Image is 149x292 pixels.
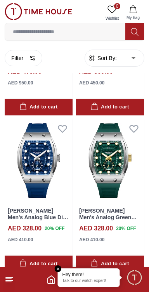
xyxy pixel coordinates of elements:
button: Add to cart [76,99,144,115]
div: AED 450.00 [79,79,104,86]
button: Add to cart [76,256,144,272]
div: Chat Widget [126,269,143,286]
a: 0Wishlist [102,3,122,23]
div: Add to cart [19,103,57,112]
button: My Bag [122,3,144,23]
div: Hey there! [62,271,115,278]
em: Close tooltip [55,265,62,272]
span: 20 % OFF [45,225,64,232]
span: 20 % OFF [116,225,136,232]
button: Add to cart [5,256,73,272]
span: Wishlist [102,15,122,21]
a: [PERSON_NAME] Men's Analog Green Dial Watch - LC08264.375 [79,208,137,233]
a: Home [47,275,56,284]
div: Add to cart [19,259,57,268]
img: ... [5,3,72,20]
div: AED 410.00 [8,236,33,243]
p: Talk to our watch expert! [62,278,115,284]
div: Add to cart [91,103,129,112]
button: Add to cart [5,99,73,115]
div: Add to cart [91,259,129,268]
span: 0 [114,3,120,9]
img: Lee Cooper Men's Analog Green Dial Watch - LC08264.375 [76,119,144,203]
span: My Bag [123,15,143,21]
span: Sort By: [96,54,117,62]
h4: AED 328.00 [79,224,113,233]
h4: AED 328.00 [8,224,42,233]
div: AED 950.00 [8,79,33,86]
button: Filter [5,50,42,66]
img: Lee Cooper Men's Analog Blue Dial Watch - LC08264.399 [5,119,73,203]
button: Sort By: [88,54,117,62]
a: [PERSON_NAME] Men's Analog Blue Dial Watch - LC08264.399 [8,208,68,227]
div: AED 410.00 [79,236,104,243]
